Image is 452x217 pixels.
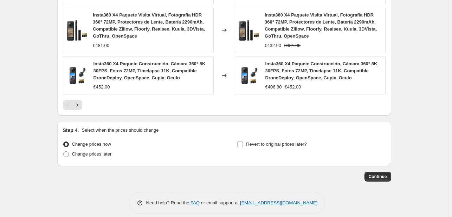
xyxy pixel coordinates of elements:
[146,200,191,205] span: Need help? Read the
[200,200,240,205] span: or email support at
[93,61,206,80] span: Insta360 X4 Paquete Construcción, Cámara 360° 8K 30FPS, Fotos 72MP, Timelapse 11K, Compatible Dro...
[369,174,387,179] span: Continue
[284,42,301,49] strike: €481.00
[67,65,88,86] img: 71BeBiFPM_L_80x.jpg
[239,65,260,86] img: 71BeBiFPM_L_80x.jpg
[240,200,317,205] a: [EMAIL_ADDRESS][DOMAIN_NAME]
[63,127,79,134] h2: Step 4.
[265,42,281,49] div: €432.90
[93,84,110,91] div: €452.00
[93,42,109,49] div: €481.00
[72,151,112,157] span: Change prices later
[265,84,282,91] div: €406.80
[246,142,307,147] span: Revert to original prices later?
[72,142,111,147] span: Change prices now
[191,200,200,205] a: FAQ
[239,20,259,41] img: 619nk15ebxL_80x.jpg
[93,12,205,39] span: Insta360 X4 Paquete Visita Virtual, Fotografía HDR 360° 72MP, Protectores de Lente, Batería 2290m...
[82,127,159,134] p: Select when the prices should change
[364,172,391,182] button: Continue
[265,61,377,80] span: Insta360 X4 Paquete Construcción, Cámara 360° 8K 30FPS, Fotos 72MP, Timelapse 11K, Compatible Dro...
[265,12,377,39] span: Insta360 X4 Paquete Visita Virtual, Fotografía HDR 360° 72MP, Protectores de Lente, Batería 2290m...
[63,100,82,110] nav: Pagination
[285,84,301,91] strike: €452.00
[67,20,88,41] img: 619nk15ebxL_80x.jpg
[72,100,82,110] button: Next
